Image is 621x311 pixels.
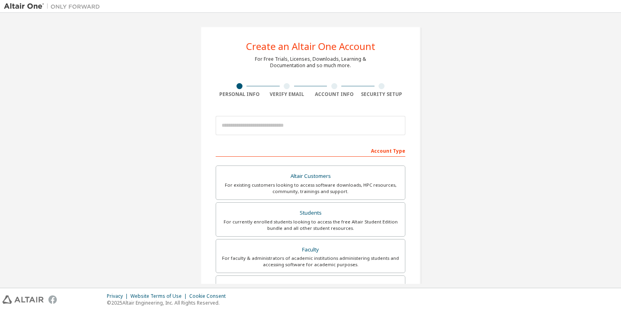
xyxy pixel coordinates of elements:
div: Altair Customers [221,171,400,182]
div: Privacy [107,293,130,299]
div: For existing customers looking to access software downloads, HPC resources, community, trainings ... [221,182,400,195]
div: For faculty & administrators of academic institutions administering students and accessing softwa... [221,255,400,268]
p: © 2025 Altair Engineering, Inc. All Rights Reserved. [107,299,230,306]
div: Account Info [310,91,358,98]
div: For currently enrolled students looking to access the free Altair Student Edition bundle and all ... [221,219,400,231]
div: Account Type [216,144,405,157]
div: Students [221,207,400,219]
div: Faculty [221,244,400,255]
img: Altair One [4,2,104,10]
div: Verify Email [263,91,311,98]
div: Create an Altair One Account [246,42,375,51]
div: Website Terms of Use [130,293,189,299]
img: altair_logo.svg [2,295,44,304]
div: Cookie Consent [189,293,230,299]
img: facebook.svg [48,295,57,304]
div: Personal Info [216,91,263,98]
div: For Free Trials, Licenses, Downloads, Learning & Documentation and so much more. [255,56,366,69]
div: Everyone else [221,281,400,292]
div: Security Setup [358,91,406,98]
